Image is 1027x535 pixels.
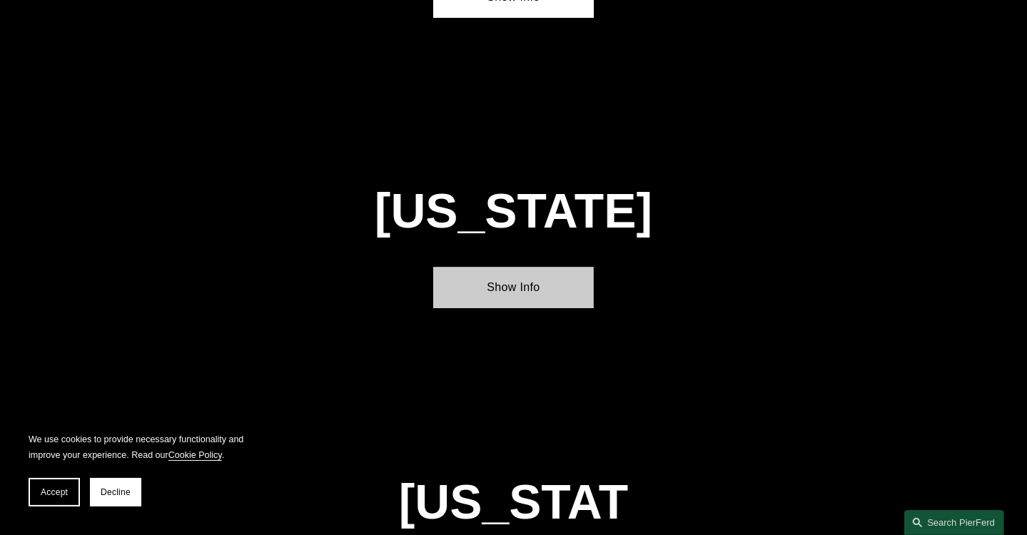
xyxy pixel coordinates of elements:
button: Decline [90,478,141,506]
span: Decline [101,487,131,497]
button: Accept [29,478,80,506]
a: Show Info [433,267,594,308]
a: Search this site [904,510,1004,535]
p: We use cookies to provide necessary functionality and improve your experience. Read our . [29,432,257,464]
span: Accept [41,487,68,497]
section: Cookie banner [14,417,271,521]
a: Cookie Policy [168,450,222,460]
h1: [US_STATE] [313,183,715,239]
